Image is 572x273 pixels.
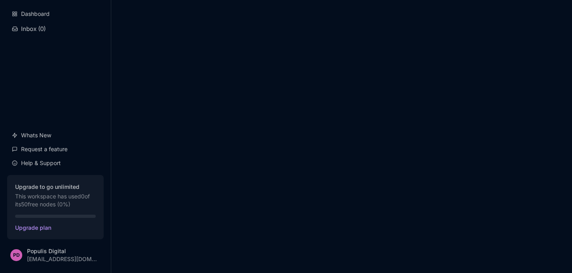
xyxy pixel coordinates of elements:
div: This workspace has used 0 of its 50 free nodes ( 0 %) [15,183,96,208]
a: Whats New [7,128,104,143]
button: Upgrade to go unlimitedThis workspace has used0of its50free nodes (0%)Upgrade plan [7,175,104,239]
button: PDPopulis Digital[EMAIL_ADDRESS][DOMAIN_NAME] [7,243,104,267]
span: Upgrade plan [15,224,96,231]
a: Dashboard [7,6,104,21]
div: PD [10,249,22,261]
button: Inbox (0) [7,22,104,36]
a: Request a feature [7,142,104,157]
div: Populis Digital [27,248,97,254]
a: Help & Support [7,156,104,171]
div: [EMAIL_ADDRESS][DOMAIN_NAME] [27,256,97,262]
strong: Upgrade to go unlimited [15,183,96,191]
